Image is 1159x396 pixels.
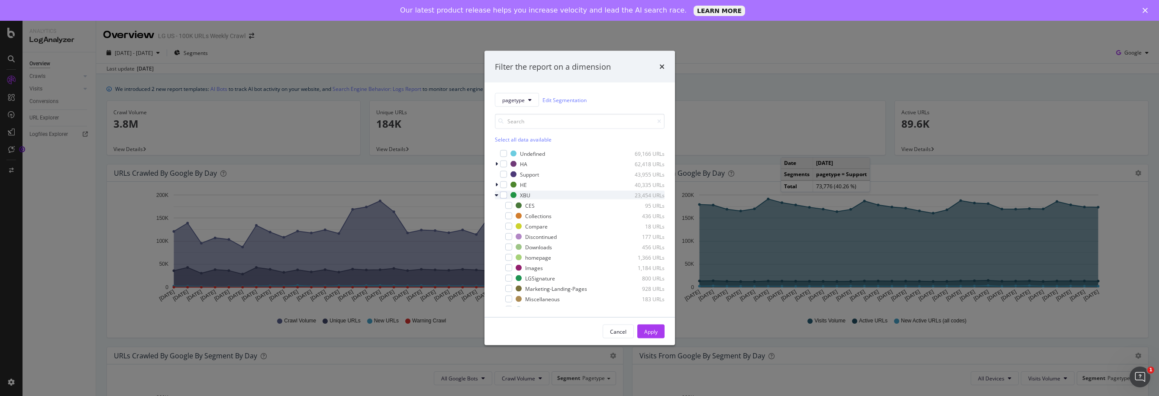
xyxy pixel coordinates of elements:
div: 18 URLs [622,222,665,230]
div: 1,366 URLs [622,254,665,261]
div: Our latest product release helps you increase velocity and lead the AI search race. [400,6,687,15]
div: 69,166 URLs [622,150,665,157]
div: Close [1143,8,1151,13]
div: HA [520,160,527,167]
div: 456 URLs [622,243,665,251]
div: 183 URLs [622,295,665,303]
div: CES [525,202,535,209]
img: website_grey.svg [14,23,21,29]
div: 47 URLs [622,306,665,313]
img: tab_domain_overview_orange.svg [23,50,30,57]
div: 62,418 URLs [622,160,665,167]
a: Edit Segmentation [542,95,587,104]
button: Cancel [603,325,634,338]
div: LGSignature [525,274,555,282]
div: Keywords by Traffic [96,51,146,57]
div: Collections [525,212,552,219]
div: Apply [644,328,658,335]
div: 800 URLs [622,274,665,282]
div: v 4.0.25 [24,14,42,21]
div: 23,454 URLs [622,191,665,199]
div: 436 URLs [622,212,665,219]
iframe: Intercom live chat [1130,367,1150,387]
div: XBU [520,191,530,199]
div: 1,184 URLs [622,264,665,271]
div: 928 URLs [622,285,665,292]
div: Domain: [DOMAIN_NAME] [23,23,95,29]
a: LEARN MORE [694,6,745,16]
div: Miscellaneous [525,295,560,303]
div: 40,335 URLs [622,181,665,188]
div: Discontinued [525,233,557,240]
div: 43,955 URLs [622,171,665,178]
div: Compare [525,222,548,230]
div: Images [525,264,543,271]
img: tab_keywords_by_traffic_grey.svg [86,50,93,57]
div: Select all data available [495,136,665,143]
div: modal [484,51,675,345]
div: HE [520,181,527,188]
div: 177 URLs [622,233,665,240]
img: logo_orange.svg [14,14,21,21]
div: Support [520,171,539,178]
button: Apply [637,325,665,338]
button: pagetype [495,93,539,107]
div: 95 URLs [622,202,665,209]
div: Downloads [525,243,552,251]
div: Marketing-Landing-Pages [525,285,587,292]
div: Filter the report on a dimension [495,61,611,72]
span: pagetype [502,96,525,103]
div: Domain Overview [33,51,77,57]
div: Notices [525,306,543,313]
div: homepage [525,254,551,261]
div: Undefined [520,150,545,157]
div: times [659,61,665,72]
div: Cancel [610,328,626,335]
input: Search [495,114,665,129]
span: 1 [1147,367,1154,373]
